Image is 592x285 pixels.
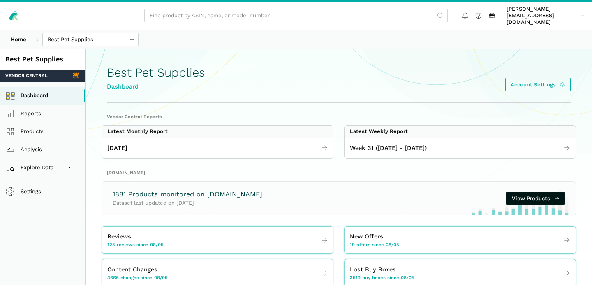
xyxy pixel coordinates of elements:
span: 3666 changes since 08/05 [107,274,168,281]
div: Latest Monthly Report [107,128,168,135]
span: New Offers [350,232,383,241]
span: Content Changes [107,265,157,274]
a: View Products [506,192,565,205]
h1: Best Pet Supplies [107,66,205,79]
input: Find product by ASIN, name, or model number [144,9,448,23]
a: [DATE] [102,141,333,156]
a: Content Changes 3666 changes since 08/05 [102,262,333,284]
span: Reviews [107,232,131,241]
span: Vendor Central [5,72,48,79]
span: Lost Buy Boxes [350,265,396,274]
span: [PERSON_NAME][EMAIL_ADDRESS][DOMAIN_NAME] [506,6,578,26]
p: Dataset last updated on [DATE] [113,199,262,207]
div: Dashboard [107,82,205,91]
h2: [DOMAIN_NAME] [107,169,571,176]
span: Explore Data [8,163,54,173]
input: Best Pet Supplies [42,33,139,47]
a: Week 31 ([DATE] - [DATE]) [345,141,576,156]
h2: Vendor Central Reports [107,113,571,120]
span: 19 offers since 08/05 [350,241,399,248]
span: Week 31 ([DATE] - [DATE]) [350,143,427,153]
a: Reviews 125 reviews since 08/05 [102,229,333,251]
a: Home [5,33,32,47]
a: Account Settings [505,78,571,91]
div: Latest Weekly Report [350,128,408,135]
span: 125 reviews since 08/05 [107,241,164,248]
a: Lost Buy Boxes 3519 buy boxes since 08/05 [345,262,576,284]
span: 3519 buy boxes since 08/05 [350,274,414,281]
a: [PERSON_NAME][EMAIL_ADDRESS][DOMAIN_NAME] [504,5,587,27]
h3: 1881 Products monitored on [DOMAIN_NAME] [113,190,262,199]
a: New Offers 19 offers since 08/05 [345,229,576,251]
span: View Products [512,194,550,203]
span: [DATE] [107,143,127,153]
div: Best Pet Supplies [5,55,80,64]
